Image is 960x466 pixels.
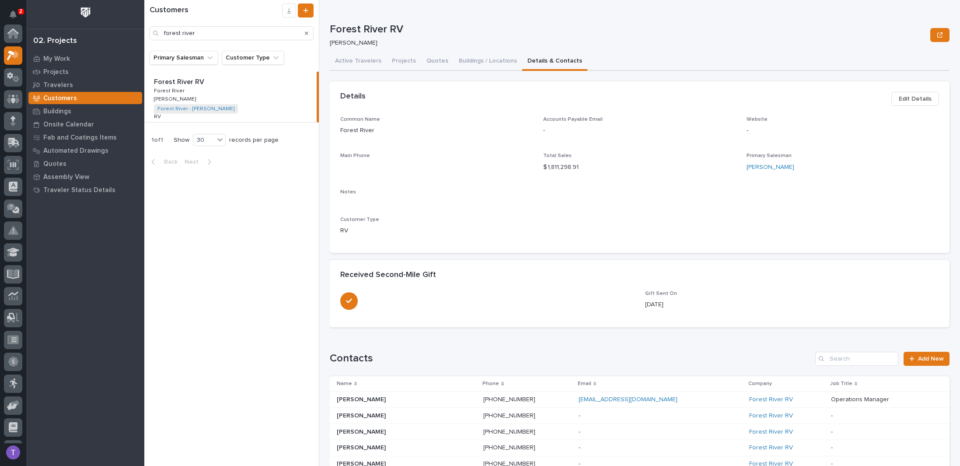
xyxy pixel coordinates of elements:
a: Forest River RVForest River RV Forest RiverForest River [PERSON_NAME][PERSON_NAME] Forest River -... [144,72,319,123]
a: [PHONE_NUMBER] [483,413,535,419]
div: Notifications2 [11,11,22,25]
tr: [PERSON_NAME][PERSON_NAME] [PHONE_NUMBER] -- Forest River RV -- [330,440,950,456]
p: Fab and Coatings Items [43,134,117,142]
a: Buildings [26,105,144,118]
p: Forest River RV [154,76,206,86]
a: Assembly View [26,170,144,183]
p: Operations Manager [831,394,891,403]
tr: [PERSON_NAME][PERSON_NAME] [PHONE_NUMBER] -- Forest River RV -- [330,424,950,440]
p: Forest River [340,126,533,135]
p: Name [337,379,352,389]
div: Search [815,352,898,366]
p: - [543,126,736,135]
button: Buildings / Locations [454,53,522,71]
p: RV [340,226,533,235]
p: Phone [482,379,499,389]
span: Accounts Payable Email [543,117,603,122]
p: [PERSON_NAME] [330,39,923,47]
a: [PERSON_NAME] [747,163,794,172]
a: [PHONE_NUMBER] [483,396,535,403]
button: Projects [387,53,421,71]
h2: Details [340,92,366,102]
a: Automated Drawings [26,144,144,157]
a: Onsite Calendar [26,118,144,131]
div: 02. Projects [33,36,77,46]
span: Add New [918,356,944,362]
button: Notifications [4,5,22,24]
a: Forest River RV [749,412,793,420]
p: - [579,442,582,452]
p: Job Title [830,379,852,389]
button: Back [144,158,181,166]
p: - [831,410,834,420]
button: Details & Contacts [522,53,587,71]
button: Next [181,158,218,166]
a: My Work [26,52,144,65]
p: [PERSON_NAME] [337,442,387,452]
h1: Customers [150,6,282,15]
p: Travelers [43,81,73,89]
a: [PHONE_NUMBER] [483,445,535,451]
tr: [PERSON_NAME][PERSON_NAME] [PHONE_NUMBER] -- Forest River RV -- [330,407,950,424]
span: Website [747,117,768,122]
a: Forest River - [PERSON_NAME] [157,106,234,112]
span: Gift Sent On [645,291,677,296]
p: Assembly View [43,173,89,181]
p: [DATE] [645,300,939,309]
a: Quotes [26,157,144,170]
span: Total Sales [543,153,572,158]
a: Travelers [26,78,144,91]
a: [PHONE_NUMBER] [483,429,535,435]
button: Active Travelers [330,53,387,71]
a: Customers [26,91,144,105]
button: Customer Type [222,51,284,65]
h2: Received Second-Mile Gift [340,270,436,280]
span: Edit Details [899,94,932,104]
img: Workspace Logo [77,4,94,21]
span: Customer Type [340,217,379,222]
p: - [831,427,834,436]
p: Projects [43,68,69,76]
p: - [831,442,834,452]
a: Add New [904,352,950,366]
p: Forest River [154,86,186,94]
p: Company [748,379,772,389]
p: Email [578,379,591,389]
input: Search [150,26,314,40]
button: Edit Details [891,92,939,106]
p: Show [174,137,189,144]
p: - [579,427,582,436]
a: Fab and Coatings Items [26,131,144,144]
p: Buildings [43,108,71,116]
p: $ 1,811,298.91 [543,163,736,172]
a: Projects [26,65,144,78]
p: - [579,410,582,420]
a: [EMAIL_ADDRESS][DOMAIN_NAME] [579,396,677,403]
button: Primary Salesman [150,51,218,65]
span: Next [185,158,204,166]
p: RV [154,112,163,120]
a: Traveler Status Details [26,183,144,196]
p: 2 [19,8,22,14]
p: Customers [43,95,77,102]
p: Onsite Calendar [43,121,94,129]
button: Quotes [421,53,454,71]
a: Forest River RV [749,428,793,436]
p: My Work [43,55,70,63]
p: [PERSON_NAME] [337,427,387,436]
h1: Contacts [330,352,812,365]
span: Main Phone [340,153,370,158]
p: records per page [229,137,279,144]
span: Common Name [340,117,380,122]
span: Back [159,158,178,166]
span: Notes [340,189,356,195]
button: users-avatar [4,443,22,462]
p: Forest River RV [330,23,927,36]
a: Forest River RV [749,444,793,452]
p: [PERSON_NAME] [337,410,387,420]
p: - [747,126,939,135]
p: 1 of 1 [144,130,170,151]
p: [PERSON_NAME] [154,95,198,102]
div: 30 [193,136,214,145]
